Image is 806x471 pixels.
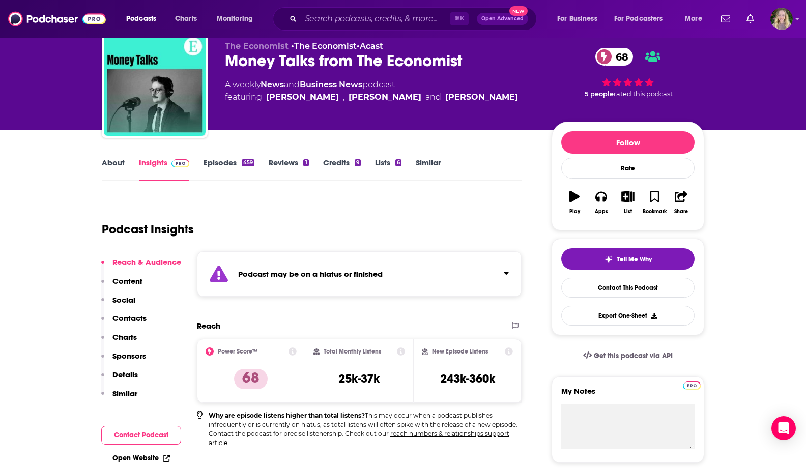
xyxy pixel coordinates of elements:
[355,159,361,166] div: 9
[432,348,488,355] h2: New Episode Listens
[641,184,668,221] button: Bookmark
[445,91,518,103] div: [PERSON_NAME]
[440,371,495,387] h3: 243k-360k
[269,158,308,181] a: Reviews1
[561,158,695,179] div: Rate
[242,159,254,166] div: 459
[360,41,383,51] a: Acast
[291,41,357,51] span: •
[575,343,681,368] a: Get this podcast via API
[416,158,441,181] a: Similar
[225,41,289,51] span: The Economist
[209,411,365,419] b: Why are episode listens higher than total listens?
[101,295,135,314] button: Social
[303,159,308,166] div: 1
[561,278,695,298] a: Contact This Podcast
[217,12,253,26] span: Monitoring
[102,222,194,237] h1: Podcast Insights
[101,370,138,389] button: Details
[770,8,793,30] img: User Profile
[552,41,704,104] div: 68 5 peoplerated this podcast
[585,90,614,98] span: 5 people
[717,10,734,27] a: Show notifications dropdown
[338,371,380,387] h3: 25k-37k
[101,389,137,407] button: Similar
[104,34,206,136] img: Money Talks from The Economist
[668,184,695,221] button: Share
[604,255,613,263] img: tell me why sparkle
[112,351,146,361] p: Sponsors
[615,184,641,221] button: List
[209,411,522,448] p: This may occur when a podcast publishes infrequently or is currently on hiatus, as total listens ...
[594,351,673,360] span: Get this podcast via API
[112,313,147,323] p: Contacts
[614,90,673,98] span: rated this podcast
[561,248,695,270] button: tell me why sparkleTell Me Why
[101,426,181,445] button: Contact Podcast
[685,12,702,26] span: More
[112,454,170,462] a: Open Website
[569,209,580,215] div: Play
[101,257,181,276] button: Reach & Audience
[608,11,678,27] button: open menu
[770,8,793,30] span: Logged in as lauren19365
[614,12,663,26] span: For Podcasters
[357,41,383,51] span: •
[225,91,518,103] span: featuring
[101,276,142,295] button: Content
[561,184,588,221] button: Play
[643,209,667,215] div: Bookmark
[395,159,401,166] div: 6
[561,131,695,154] button: Follow
[343,91,344,103] span: ,
[771,416,796,440] div: Open Intercom Messenger
[561,306,695,326] button: Export One-Sheet
[588,184,614,221] button: Apps
[210,11,266,27] button: open menu
[112,389,137,398] p: Similar
[624,209,632,215] div: List
[425,91,441,103] span: and
[101,351,146,370] button: Sponsors
[112,276,142,286] p: Content
[234,369,268,389] p: 68
[683,381,701,390] img: Podchaser Pro
[284,80,300,90] span: and
[197,251,522,297] section: Click to expand status details
[301,11,450,27] input: Search podcasts, credits, & more...
[204,158,254,181] a: Episodes459
[266,91,339,103] div: [PERSON_NAME]
[678,11,715,27] button: open menu
[126,12,156,26] span: Podcasts
[617,255,652,263] span: Tell Me Why
[481,16,524,21] span: Open Advanced
[674,209,688,215] div: Share
[742,10,758,27] a: Show notifications dropdown
[112,257,181,267] p: Reach & Audience
[770,8,793,30] button: Show profile menu
[101,332,137,351] button: Charts
[102,158,125,181] a: About
[119,11,169,27] button: open menu
[218,348,257,355] h2: Power Score™
[375,158,401,181] a: Lists6
[171,159,189,167] img: Podchaser Pro
[349,91,421,103] div: [PERSON_NAME]
[112,295,135,305] p: Social
[112,370,138,379] p: Details
[139,158,189,181] a: InsightsPodchaser Pro
[450,12,469,25] span: ⌘ K
[225,79,518,103] div: A weekly podcast
[561,386,695,404] label: My Notes
[112,332,137,342] p: Charts
[323,158,361,181] a: Credits9
[8,9,106,28] a: Podchaser - Follow, Share and Rate Podcasts
[683,380,701,390] a: Pro website
[595,209,608,215] div: Apps
[175,12,197,26] span: Charts
[477,13,528,25] button: Open AdvancedNew
[300,80,362,90] a: Business News
[168,11,203,27] a: Charts
[209,430,509,447] a: reach numbers & relationships support article.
